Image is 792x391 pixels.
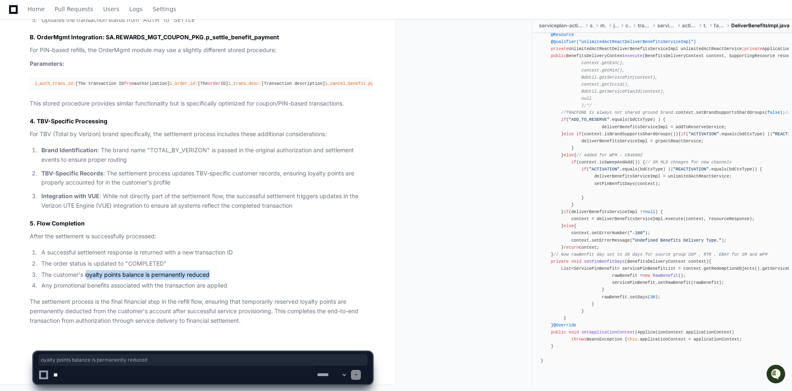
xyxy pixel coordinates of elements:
[41,170,103,177] strong: TBV-Specific Records
[630,231,645,236] span: "-100"
[28,62,136,70] div: Start new chat
[208,81,221,86] span: order
[551,39,696,44] span: @Qualifier("unlimitedActReactDeliverBenefitsServiceImpl")
[584,259,625,264] span: setPinBenfitDays
[30,117,372,125] h3: 4. TBV-Specific Processing
[30,99,372,108] p: This stored procedure provides similar functionality but is specifically optimized for coupon/PIN...
[553,323,576,328] span: @Override
[553,252,767,257] span: // Now rawBenfit day set to 30 days for source group UDP , RTR , EBAY for SM and WFM
[731,22,790,29] span: DeliverBenefitsImpl.java
[82,87,100,93] span: Pylon
[551,46,569,51] span: private
[129,7,143,12] span: Logs
[30,232,372,241] p: After the settlement is successfully processed:
[561,110,675,115] span: //TRACFONE Is always not shared ground brand.
[170,81,198,86] span: i_order_id:
[41,146,98,154] strong: Brand Identification
[744,46,762,51] span: private
[28,7,45,12] span: Home
[30,297,372,325] p: The settlement process is the final financial step in the refill flow, ensuring that temporarily ...
[153,7,176,12] span: Settings
[582,330,635,335] span: setApplicationContext
[767,110,780,115] span: false
[642,273,650,278] span: new
[704,22,707,29] span: tbv
[41,357,365,363] span: oyalty points balance is permanently reduced
[551,330,566,335] span: public
[563,153,574,158] span: else
[650,295,655,300] span: 30
[39,248,372,257] li: A successful settlement response is returned with a new transaction ID
[563,209,568,214] span: if
[625,259,709,264] span: (BenefitsDeliveryContext context)
[589,167,620,172] span: "ACTIVATION"
[571,259,582,264] span: void
[551,259,569,264] span: private
[645,209,656,214] span: null
[682,22,697,29] span: activation
[563,132,574,137] span: else
[613,22,619,29] span: java
[635,330,734,335] span: (ApplicationContext applicationContext)
[30,46,372,55] p: For PIN-based refills, the OrderMgmt module may use a slightly different stored procedure:
[625,22,631,29] span: com
[141,64,150,74] button: Start new chat
[39,281,372,290] li: Any promotional benefits associated with the transaction are applied
[539,22,583,29] span: serviceplan-activation-tbv
[55,7,93,12] span: Pull Requests
[576,132,581,137] span: if
[325,81,381,86] span: i_cancel_benefit_pymt:
[39,259,372,269] li: The order status is updated to "COMPLETED"
[563,245,579,250] span: return
[600,22,607,29] span: main
[590,22,594,29] span: src
[576,153,642,158] span: // Added for WFM - CR46902
[569,330,579,335] span: void
[714,22,725,29] span: factory
[41,146,372,165] p: : The brand name "TOTAL_BY_VERIZON" is passed in the original authorization and settlement events...
[582,167,587,172] span: if
[39,15,372,25] li: Updates the transaction status from "AUTH" to "SETTLE"
[103,7,119,12] span: Users
[653,273,678,278] span: RawBenefit
[561,118,566,122] span: if
[30,130,372,139] p: For TBV (Total by Verizon) brand specifically, the settlement process includes these additional c...
[569,118,610,122] span: "ADD_TO_RESERVE"
[551,32,574,37] span: @Resource
[228,81,261,86] span: i_trans_desc:
[35,81,76,86] span: i_auth_trans_id:
[551,54,566,59] span: public
[41,169,372,188] p: : The settlement process updates TBV-specific customer records, ensuring loyalty points are prope...
[35,80,367,87] div: [The transaction ID authorization] [The ID] [Transaction description] [null standard settlement] ...
[681,132,686,137] span: if
[673,167,709,172] span: "REACTIVATION"
[41,192,372,211] p: : While not directly part of the settlement flow, the successful settlement triggers updates in t...
[638,22,651,29] span: tracfone
[124,81,134,86] span: from
[8,8,25,25] img: PlayerZero
[645,160,732,165] span: // SM MLD chnages for new channels
[657,22,675,29] span: serviceplan
[8,62,23,77] img: 1756235613930-3d25f9e4-fa56-45dd-b3ad-e072dfbd1548
[8,33,150,46] div: Welcome
[30,60,64,67] strong: Parameters:
[58,86,100,93] a: Powered byPylon
[632,238,722,243] span: "Undefined Benefits Delivery Type."
[625,54,642,59] span: execute
[39,270,372,280] li: The customer's loyalty points balance is permanently reduced
[688,132,719,137] span: "ACTIVATION"
[30,219,372,228] h3: 5. Flow Completion
[30,33,372,41] h4: B. OrderMgmt Integration: SA.REWARDS_MGT_COUPON_PKG.p_settle_benefit_payment
[571,160,576,165] span: if
[41,192,100,199] strong: Integration with VUE
[563,224,574,229] span: else
[28,70,105,77] div: We're available if you need us!
[766,364,788,386] iframe: Open customer support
